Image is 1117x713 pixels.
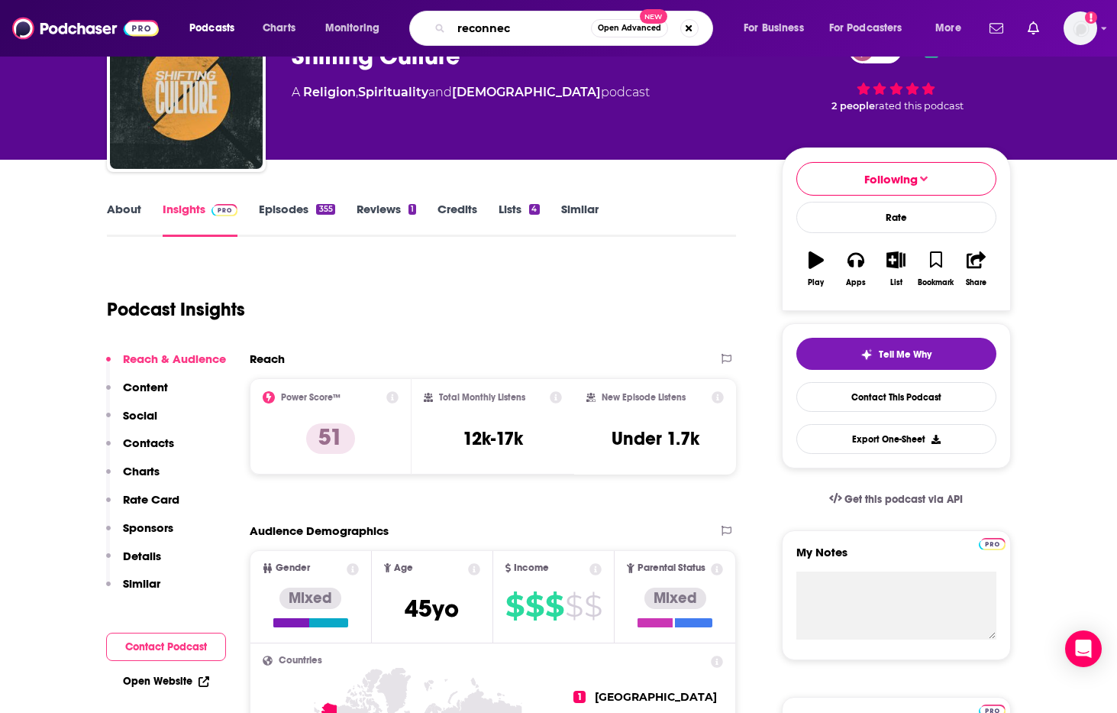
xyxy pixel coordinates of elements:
[106,408,157,436] button: Social
[106,576,160,604] button: Similar
[123,352,226,366] p: Reach & Audience
[640,9,667,24] span: New
[405,594,459,624] span: 45 yo
[106,633,226,661] button: Contact Podcast
[123,576,160,591] p: Similar
[279,588,341,609] div: Mixed
[612,427,699,450] h3: Under 1.7k
[796,424,996,454] button: Export One-Sheet
[1064,11,1097,45] button: Show profile menu
[316,204,334,215] div: 355
[876,241,915,297] button: List
[979,536,1006,550] a: Pro website
[1064,11,1097,45] span: Logged in as shcarlos
[733,16,823,41] button: open menu
[602,392,686,403] h2: New Episode Listens
[817,481,976,518] a: Get this podcast via API
[123,436,174,450] p: Contacts
[106,436,174,464] button: Contacts
[864,172,918,186] span: Following
[106,380,168,408] button: Content
[565,594,583,618] span: $
[796,545,996,572] label: My Notes
[505,594,524,618] span: $
[545,594,563,618] span: $
[1022,15,1045,41] a: Show notifications dropdown
[956,241,996,297] button: Share
[595,690,717,704] span: [GEOGRAPHIC_DATA]
[831,100,875,112] span: 2 people
[591,19,668,37] button: Open AdvancedNew
[935,18,961,39] span: More
[358,85,428,99] a: Spirituality
[325,18,379,39] span: Monitoring
[925,16,980,41] button: open menu
[796,202,996,233] div: Rate
[890,278,902,287] div: List
[437,202,477,237] a: Credits
[428,85,452,99] span: and
[979,538,1006,550] img: Podchaser Pro
[452,85,601,99] a: [DEMOGRAPHIC_DATA]
[860,348,873,361] img: tell me why sparkle
[808,278,824,287] div: Play
[514,563,549,573] span: Income
[106,464,160,492] button: Charts
[107,202,141,237] a: About
[250,523,389,538] h2: Audience Demographics
[123,492,179,507] p: Rate Card
[796,241,836,297] button: Play
[598,24,661,32] span: Open Advanced
[253,16,305,41] a: Charts
[292,83,650,102] div: A podcast
[916,241,956,297] button: Bookmark
[163,202,238,237] a: InsightsPodchaser Pro
[846,278,866,287] div: Apps
[356,85,358,99] span: ,
[796,338,996,370] button: tell me why sparkleTell Me Why
[276,563,310,573] span: Gender
[1064,11,1097,45] img: User Profile
[107,298,245,321] h1: Podcast Insights
[796,382,996,412] a: Contact This Podcast
[829,18,902,39] span: For Podcasters
[782,27,1011,122] div: 51 2 peoplerated this podcast
[106,492,179,520] button: Rate Card
[463,427,523,450] h3: 12k-17k
[844,493,963,506] span: Get this podcast via API
[357,202,416,237] a: Reviews1
[499,202,539,237] a: Lists4
[259,202,334,237] a: Episodes355
[796,162,996,196] button: Following
[211,204,238,216] img: Podchaser Pro
[106,520,173,549] button: Sponsors
[966,278,986,287] div: Share
[1085,11,1097,24] svg: Add a profile image
[189,18,234,39] span: Podcasts
[584,594,602,618] span: $
[123,380,168,394] p: Content
[303,85,356,99] a: Religion
[106,352,226,380] button: Reach & Audience
[123,675,209,688] a: Open Website
[123,464,160,478] p: Charts
[573,691,586,703] span: 1
[279,656,322,666] span: Countries
[875,100,964,112] span: rated this podcast
[250,352,285,366] h2: Reach
[110,16,263,169] img: Shifting Culture
[983,15,1009,41] a: Show notifications dropdown
[123,549,161,563] p: Details
[306,423,355,454] p: 51
[819,16,925,41] button: open menu
[1065,630,1102,667] div: Open Intercom Messenger
[644,588,706,609] div: Mixed
[315,16,399,41] button: open menu
[408,204,416,215] div: 1
[123,520,173,535] p: Sponsors
[561,202,599,237] a: Similar
[12,14,159,43] img: Podchaser - Follow, Share and Rate Podcasts
[451,16,591,41] input: Search podcasts, credits, & more...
